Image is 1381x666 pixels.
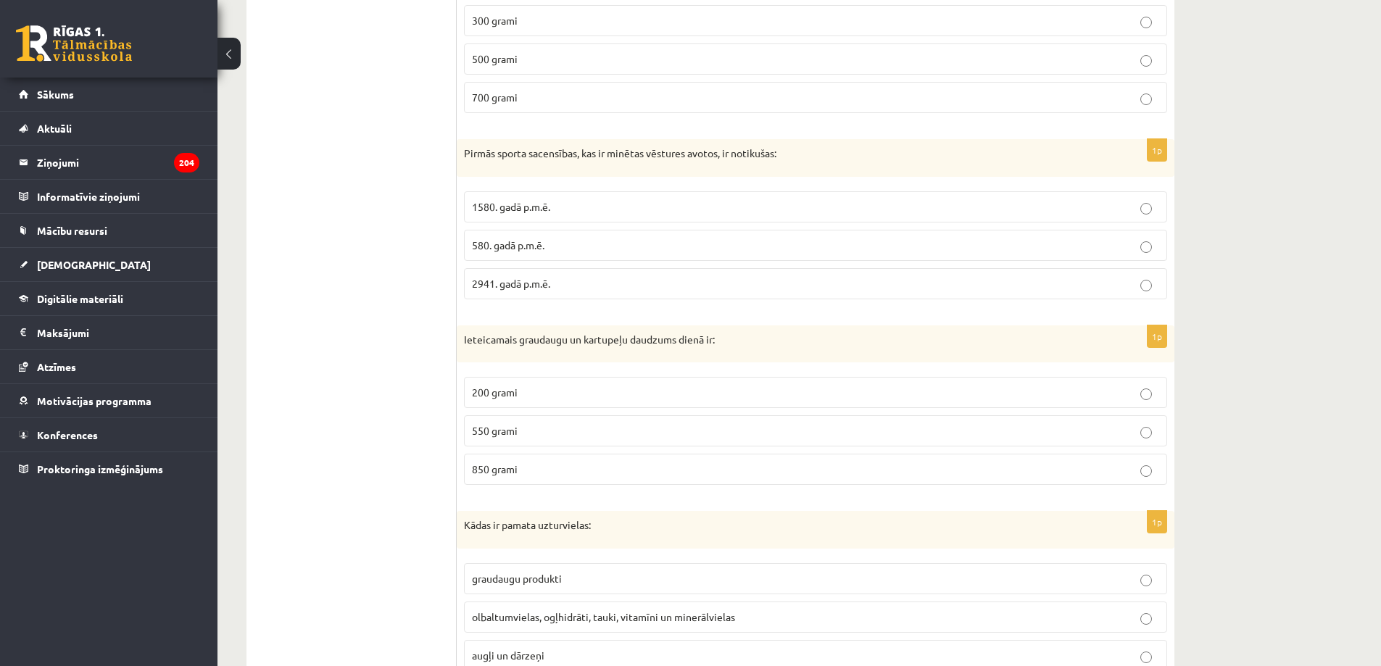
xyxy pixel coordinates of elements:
[19,282,199,315] a: Digitālie materiāli
[37,462,163,475] span: Proktoringa izmēģinājums
[19,180,199,213] a: Informatīvie ziņojumi
[472,462,518,475] span: 850 grami
[37,360,76,373] span: Atzīmes
[19,248,199,281] a: [DEMOGRAPHIC_DATA]
[19,214,199,247] a: Mācību resursi
[472,200,550,213] span: 1580. gadā p.m.ē.
[472,52,518,65] span: 500 grami
[37,292,123,305] span: Digitālie materiāli
[1140,93,1152,105] input: 700 grami
[1140,575,1152,586] input: graudaugu produkti
[19,418,199,451] a: Konferences
[464,146,1095,161] p: Pirmās sporta sacensības, kas ir minētas vēstures avotos, ir notikušas:
[472,91,518,104] span: 700 grami
[19,78,199,111] a: Sākums
[472,649,544,662] span: augļi un dārzeņi
[19,350,199,383] a: Atzīmes
[472,238,544,251] span: 580. gadā p.m.ē.
[16,25,132,62] a: Rīgas 1. Tālmācības vidusskola
[472,610,735,623] span: olbaltumvielas, ogļhidrāti, tauki, vitamīni un minerālvielas
[19,316,199,349] a: Maksājumi
[37,394,152,407] span: Motivācijas programma
[37,122,72,135] span: Aktuāli
[174,153,199,172] i: 204
[37,316,199,349] legend: Maksājumi
[1140,17,1152,28] input: 300 grami
[472,386,518,399] span: 200 grami
[1147,325,1167,348] p: 1p
[1140,280,1152,291] input: 2941. gadā p.m.ē.
[472,14,518,27] span: 300 grami
[472,424,518,437] span: 550 grami
[1147,138,1167,162] p: 1p
[37,180,199,213] legend: Informatīvie ziņojumi
[1140,652,1152,663] input: augļi un dārzeņi
[37,224,107,237] span: Mācību resursi
[464,518,1095,533] p: Kādas ir pamata uzturvielas:
[1140,613,1152,625] input: olbaltumvielas, ogļhidrāti, tauki, vitamīni un minerālvielas
[1140,241,1152,253] input: 580. gadā p.m.ē.
[37,428,98,441] span: Konferences
[19,146,199,179] a: Ziņojumi204
[472,277,550,290] span: 2941. gadā p.m.ē.
[1140,203,1152,215] input: 1580. gadā p.m.ē.
[1140,55,1152,67] input: 500 grami
[19,112,199,145] a: Aktuāli
[1147,510,1167,533] p: 1p
[1140,465,1152,477] input: 850 grami
[19,384,199,417] a: Motivācijas programma
[37,258,151,271] span: [DEMOGRAPHIC_DATA]
[464,333,1095,347] p: Ieteicamais graudaugu un kartupeļu daudzums dienā ir:
[19,452,199,486] a: Proktoringa izmēģinājums
[472,572,562,585] span: graudaugu produkti
[1140,427,1152,438] input: 550 grami
[37,146,199,179] legend: Ziņojumi
[37,88,74,101] span: Sākums
[1140,388,1152,400] input: 200 grami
